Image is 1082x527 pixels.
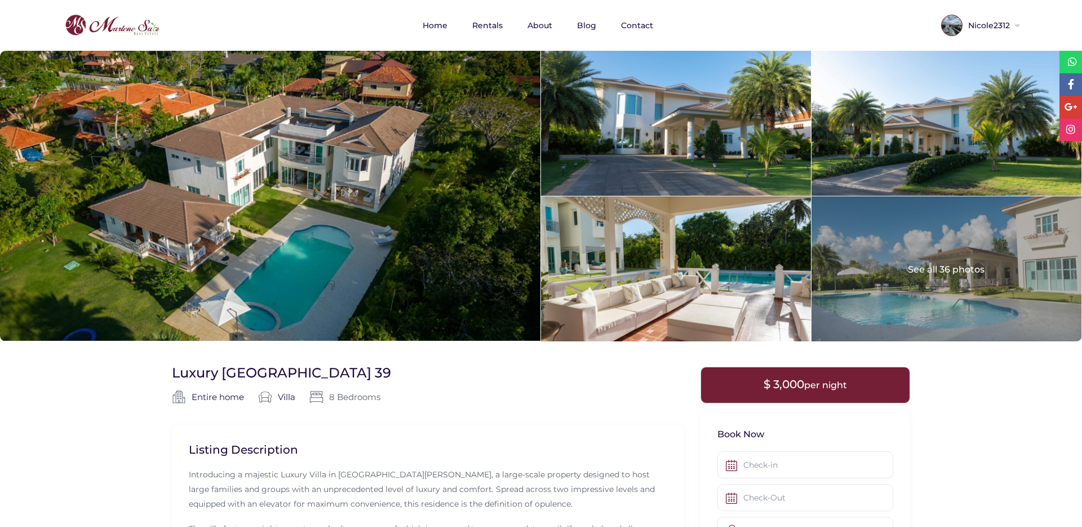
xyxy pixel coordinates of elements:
[189,465,667,511] p: Introducing a majestic Luxury Villa in [GEOGRAPHIC_DATA][PERSON_NAME], a large-scale property des...
[700,367,910,403] div: $ 3,000
[278,391,295,403] a: Villa
[189,442,667,457] h2: Listing Description
[717,429,893,441] h3: Book Now
[717,484,893,511] input: Check-Out
[717,451,893,478] input: Check-in
[963,21,1013,29] span: Nicole2312
[309,390,380,404] span: 8 Bedrooms
[172,364,391,381] h1: Luxury [GEOGRAPHIC_DATA] 39
[804,380,847,390] span: per night
[192,391,244,403] a: Entire home
[62,12,162,39] img: logo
